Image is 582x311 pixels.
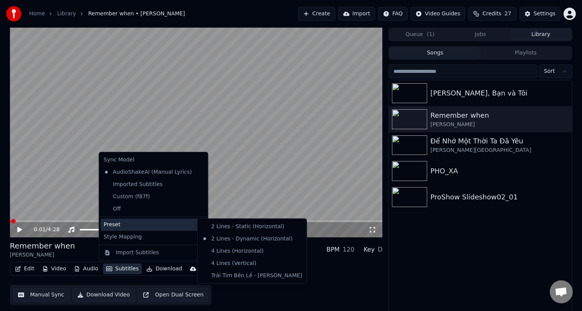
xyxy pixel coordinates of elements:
nav: breadcrumb [29,10,185,18]
div: [PERSON_NAME], Bạn và Tôi [430,88,569,99]
div: [PERSON_NAME] [10,251,75,259]
div: D [378,245,382,254]
button: Create [298,7,335,21]
button: Subtitles [103,263,142,274]
div: Để Nhớ Một Thời Ta Đã Yêu [430,136,569,146]
div: BPM [326,245,339,254]
button: Video Guides [411,7,465,21]
div: Imported Subtitles [101,178,166,191]
span: Sort [544,67,555,75]
div: ProShow Slideshow02_01 [430,192,569,202]
div: 2 Lines - Dynamic (Horizontal) [199,233,305,245]
button: Jobs [450,29,511,40]
span: 0:01 [34,226,46,234]
div: 4 Lines (Vertical) [199,257,305,270]
div: Style Mapping [101,231,207,243]
button: Audio [71,263,102,274]
div: [PERSON_NAME][GEOGRAPHIC_DATA] [430,146,569,154]
div: [PERSON_NAME] [430,121,569,128]
img: youka [6,6,21,21]
button: Download Video [72,288,135,302]
button: Queue [390,29,450,40]
span: 27 [505,10,512,18]
div: Custom (f87f) [101,191,153,203]
button: Songs [390,48,480,59]
button: Settings [520,7,561,21]
button: Open Dual Screen [138,288,209,302]
div: PHO_XA [430,166,569,176]
button: Edit [12,263,38,274]
button: Manual Sync [13,288,69,302]
span: Credits [482,10,501,18]
span: Remember when • [PERSON_NAME] [88,10,185,18]
button: Credits27 [468,7,516,21]
div: Trái Tim Bên Lề - [PERSON_NAME] [199,270,305,282]
div: Import Subtitles [116,249,159,257]
div: Remember when [10,240,75,251]
button: Playlists [480,48,571,59]
div: 120 [343,245,354,254]
button: Import [338,7,375,21]
div: Remember when [430,110,569,121]
button: Library [511,29,571,40]
a: Library [57,10,76,18]
div: AudioShakeAI (Manual Lyrics) [101,166,195,178]
button: Download [143,263,185,274]
div: Settings [534,10,556,18]
div: / [34,226,52,234]
a: Open chat [550,280,573,303]
a: Home [29,10,45,18]
div: Key [364,245,375,254]
div: 4 Lines (Horizontal) [199,245,305,257]
div: Sync Model [101,154,207,166]
div: Off [101,203,207,215]
button: Video [39,263,69,274]
div: Preset [101,219,207,231]
span: 4:28 [48,226,59,234]
span: ( 1 ) [427,31,434,38]
button: FAQ [378,7,408,21]
div: 2 Lines - Static (Horizontal) [199,220,305,233]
